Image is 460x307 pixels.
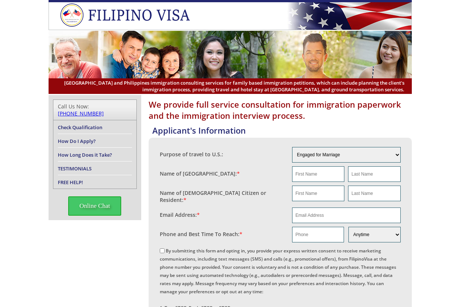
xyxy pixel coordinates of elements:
div: Call Us Now: [58,103,132,117]
input: Phone [292,227,344,242]
span: Online Chat [68,196,121,216]
a: [PHONE_NUMBER] [58,110,104,117]
input: Last Name [348,166,400,182]
select: Phone and Best Reach Time are required. [348,227,400,242]
input: Email Address [292,208,401,223]
input: Last Name [348,186,400,201]
span: [GEOGRAPHIC_DATA] and Philippines immigration consulting services for family based immigration pe... [56,79,404,93]
h1: We provide full service consultation for immigration paperwork and the immigration interview proc... [149,99,412,121]
label: Purpose of travel to U.S.: [160,151,223,158]
input: By submitting this form and opting in, you provide your express written consent to receive market... [160,248,165,253]
label: Email Address: [160,211,200,218]
label: Name of [DEMOGRAPHIC_DATA] Citizen or Resident: [160,189,285,203]
a: How Do I Apply? [58,138,96,144]
h4: Applicant's Information [152,125,412,136]
label: Phone and Best Time To Reach: [160,231,242,238]
a: Check Qualification [58,124,102,131]
a: How Long Does it Take? [58,151,112,158]
input: First Name [292,166,344,182]
a: FREE HELP! [58,179,83,186]
input: First Name [292,186,344,201]
a: TESTIMONIALS [58,165,92,172]
label: Name of [GEOGRAPHIC_DATA]: [160,170,240,177]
